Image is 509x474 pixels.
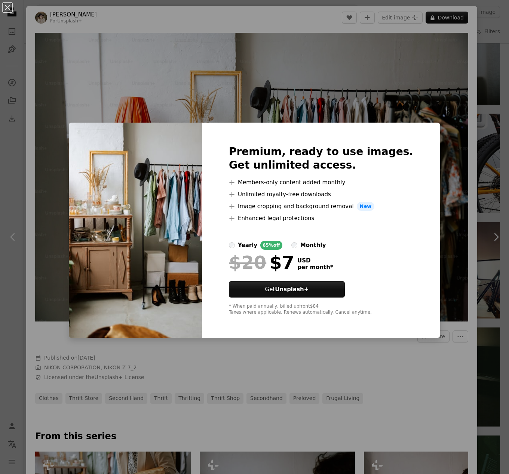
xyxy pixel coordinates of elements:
span: New [357,202,375,211]
h2: Premium, ready to use images. Get unlimited access. [229,145,413,172]
div: $7 [229,253,294,272]
img: premium_photo-1732137395097-ecddf36b5380 [69,123,202,338]
div: * When paid annually, billed upfront $84 Taxes where applicable. Renews automatically. Cancel any... [229,304,413,316]
div: monthly [300,241,326,250]
li: Enhanced legal protections [229,214,413,223]
button: GetUnsplash+ [229,281,345,298]
input: yearly65%off [229,242,235,248]
span: $20 [229,253,266,272]
li: Unlimited royalty-free downloads [229,190,413,199]
li: Members-only content added monthly [229,178,413,187]
input: monthly [291,242,297,248]
li: Image cropping and background removal [229,202,413,211]
strong: Unsplash+ [275,286,309,293]
div: yearly [238,241,257,250]
span: per month * [297,264,333,271]
div: 65% off [260,241,282,250]
span: USD [297,257,333,264]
